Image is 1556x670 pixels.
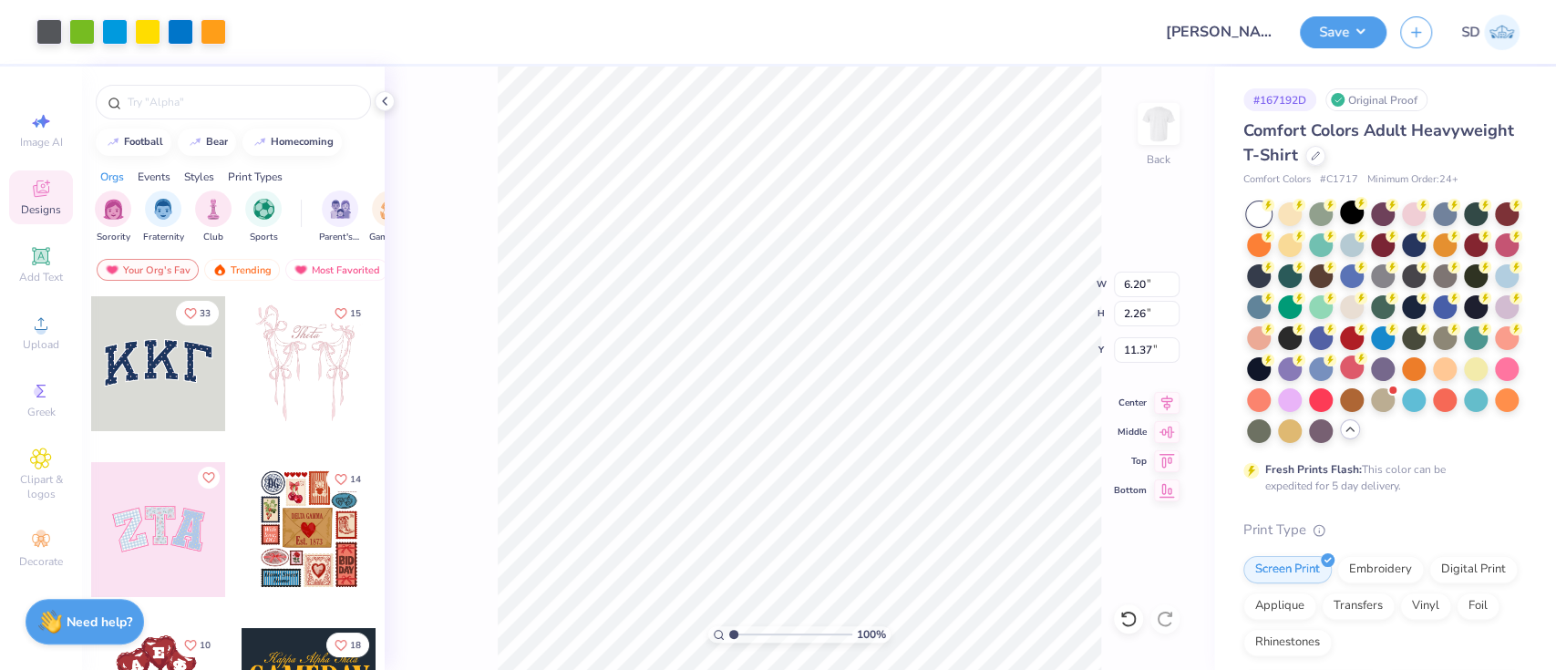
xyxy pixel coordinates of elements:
div: Trending [204,259,280,281]
button: filter button [369,191,411,244]
input: Untitled Design [1152,14,1286,50]
div: Print Type [1243,520,1520,541]
img: Sports Image [253,199,274,220]
span: Sports [250,231,278,244]
div: Foil [1457,593,1499,620]
div: Transfers [1322,593,1395,620]
button: filter button [195,191,232,244]
span: Fraternity [143,231,184,244]
span: Game Day [369,231,411,244]
span: Middle [1114,426,1147,438]
div: football [124,137,163,147]
button: filter button [319,191,361,244]
span: 15 [350,309,361,318]
div: Original Proof [1325,88,1427,111]
span: Decorate [19,554,63,569]
img: Parent's Weekend Image [330,199,351,220]
span: Clipart & logos [9,472,73,501]
button: Like [326,467,369,491]
span: Add Text [19,270,63,284]
div: filter for Parent's Weekend [319,191,361,244]
span: # C1717 [1320,172,1358,188]
strong: Need help? [67,613,132,631]
span: Top [1114,455,1147,468]
div: filter for Game Day [369,191,411,244]
img: Sorority Image [103,199,124,220]
button: bear [178,129,236,156]
strong: Fresh Prints Flash: [1265,462,1362,477]
img: trend_line.gif [106,137,120,148]
div: Rhinestones [1243,629,1332,656]
span: Comfort Colors Adult Heavyweight T-Shirt [1243,119,1514,166]
span: Greek [27,405,56,419]
div: Orgs [100,169,124,185]
button: Like [176,301,219,325]
div: Digital Print [1429,556,1518,583]
span: Comfort Colors [1243,172,1311,188]
span: 100 % [857,626,886,643]
img: most_fav.gif [105,263,119,276]
input: Try "Alpha" [126,93,359,111]
button: Like [326,301,369,325]
div: Styles [184,169,214,185]
span: Center [1114,397,1147,409]
button: Like [176,633,219,657]
span: 33 [200,309,211,318]
div: Your Org's Fav [97,259,199,281]
button: filter button [245,191,282,244]
div: Print Types [228,169,283,185]
div: filter for Fraternity [143,191,184,244]
div: Embroidery [1337,556,1424,583]
span: Parent's Weekend [319,231,361,244]
span: 18 [350,641,361,650]
div: Screen Print [1243,556,1332,583]
img: Sparsh Drolia [1484,15,1520,50]
button: Like [198,467,220,489]
button: Like [326,633,369,657]
img: Fraternity Image [153,199,173,220]
div: # 167192D [1243,88,1316,111]
img: trending.gif [212,263,227,276]
span: Sorority [97,231,130,244]
span: Bottom [1114,484,1147,497]
img: trend_line.gif [188,137,202,148]
img: Game Day Image [380,199,401,220]
div: bear [206,137,228,147]
span: Designs [21,202,61,217]
button: football [96,129,171,156]
div: This color can be expedited for 5 day delivery. [1265,461,1489,494]
span: 14 [350,475,361,484]
div: Applique [1243,593,1316,620]
img: Club Image [203,199,223,220]
span: SD [1461,22,1479,43]
span: 10 [200,641,211,650]
img: Back [1140,106,1177,142]
a: SD [1461,15,1520,50]
button: homecoming [242,129,342,156]
div: homecoming [271,137,334,147]
button: filter button [143,191,184,244]
img: most_fav.gif [294,263,308,276]
div: Back [1147,151,1170,168]
span: Club [203,231,223,244]
div: filter for Sorority [95,191,131,244]
button: Save [1300,16,1386,48]
div: filter for Sports [245,191,282,244]
div: filter for Club [195,191,232,244]
div: Vinyl [1400,593,1451,620]
img: trend_line.gif [252,137,267,148]
span: Image AI [20,135,63,149]
div: Events [138,169,170,185]
button: filter button [95,191,131,244]
span: Minimum Order: 24 + [1367,172,1458,188]
span: Upload [23,337,59,352]
div: Most Favorited [285,259,388,281]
